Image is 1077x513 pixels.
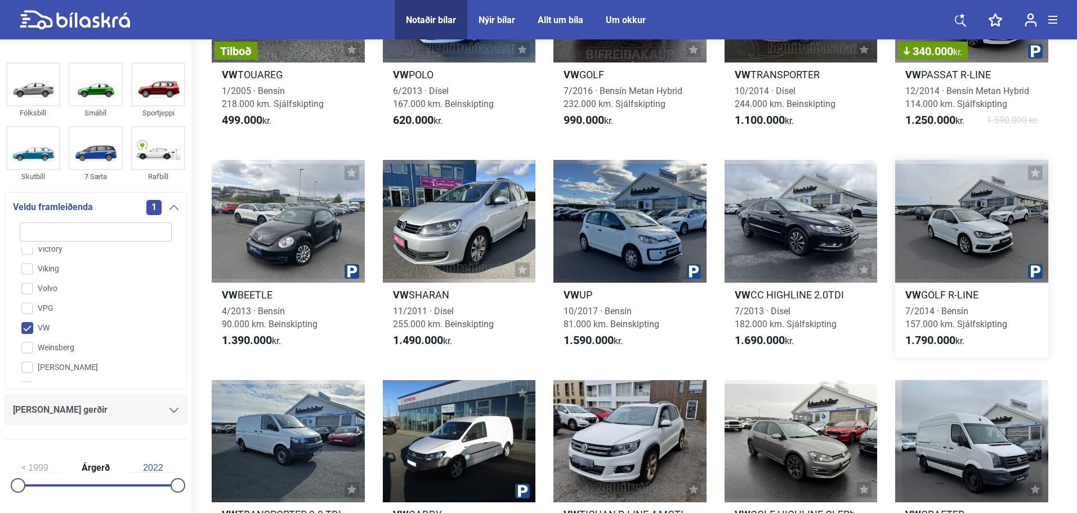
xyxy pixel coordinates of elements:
span: 4/2013 · Bensín 90.000 km. Beinskipting [222,306,318,329]
h2: GOLF R-LINE [895,288,1048,301]
b: 990.000 [564,113,604,127]
b: VW [222,289,238,301]
span: kr. [564,334,623,347]
span: kr. [222,334,281,347]
b: VW [564,69,579,81]
span: kr. [953,47,962,57]
img: parking.png [1028,264,1043,279]
span: 10/2017 · Bensín 81.000 km. Beinskipting [564,306,659,329]
img: parking.png [1028,44,1043,59]
h2: TRANSPORTER [725,68,878,81]
span: 12/2014 · Bensín Metan Hybrid 114.000 km. Sjálfskipting [905,86,1029,109]
span: kr. [735,114,794,127]
b: 1.690.000 [735,333,785,347]
b: VW [735,289,750,301]
span: kr. [393,114,443,127]
b: VW [735,69,750,81]
span: kr. [393,334,452,347]
a: Allt um bíla [538,15,583,25]
img: parking.png [515,484,530,498]
span: [PERSON_NAME] gerðir [13,402,108,418]
span: kr. [905,114,964,127]
b: 1.590.000 [564,333,614,347]
span: 10/2014 · Dísel 244.000 km. Beinskipting [735,86,835,109]
b: 499.000 [222,113,262,127]
div: Sportjeppi [131,106,185,119]
h2: CC HIGHLINE 2.0TDI [725,288,878,301]
span: 7/2013 · Dísel 182.000 km. Sjálfskipting [735,306,837,329]
a: VWGOLF R-LINE7/2014 · Bensín157.000 km. Sjálfskipting1.790.000kr. [895,160,1048,357]
b: VW [905,69,921,81]
span: Tilboð [220,46,252,57]
span: kr. [564,114,613,127]
h2: BEETLE [212,288,365,301]
h2: UP [553,288,707,301]
b: 1.390.000 [222,333,272,347]
b: 1.790.000 [905,333,955,347]
img: parking.png [686,264,701,279]
span: 1/2005 · Bensín 218.000 km. Sjálfskipting [222,86,324,109]
h2: PASSAT R-LINE [895,68,1048,81]
span: Veldu framleiðenda [13,199,93,215]
span: 1 [146,200,162,215]
b: VW [905,289,921,301]
span: 340.000 [904,46,962,57]
img: user-login.svg [1025,13,1037,27]
span: 7/2014 · Bensín 157.000 km. Sjálfskipting [905,306,1007,329]
b: 1.490.000 [393,333,443,347]
a: Um okkur [606,15,646,25]
div: Smábíl [69,106,123,119]
span: kr. [905,334,964,347]
img: parking.png [345,264,359,279]
h2: GOLF [553,68,707,81]
span: kr. [735,334,794,347]
a: VWUP10/2017 · Bensín81.000 km. Beinskipting1.590.000kr. [553,160,707,357]
a: VWCC HIGHLINE 2.0TDI7/2013 · Dísel182.000 km. Sjálfskipting1.690.000kr. [725,160,878,357]
a: Nýir bílar [479,15,515,25]
div: Fólksbíll [6,106,60,119]
h2: TOUAREG [212,68,365,81]
h2: POLO [383,68,536,81]
a: VWBEETLE4/2013 · Bensín90.000 km. Beinskipting1.390.000kr. [212,160,365,357]
span: 6/2013 · Dísel 167.000 km. Beinskipting [393,86,494,109]
h2: SHARAN [383,288,536,301]
span: 7/2016 · Bensín Metan Hybrid 232.000 km. Sjálfskipting [564,86,682,109]
b: 1.100.000 [735,113,785,127]
span: Árgerð [79,463,113,472]
span: kr. [222,114,271,127]
div: Skutbíll [6,170,60,183]
b: VW [393,69,409,81]
b: VW [393,289,409,301]
span: 11/2011 · Dísel 255.000 km. Beinskipting [393,306,494,329]
b: VW [564,289,579,301]
div: 7 Sæta [69,170,123,183]
a: Notaðir bílar [406,15,456,25]
b: 620.000 [393,113,434,127]
b: VW [222,69,238,81]
div: Rafbíll [131,170,185,183]
b: 1.250.000 [905,113,955,127]
span: 1.590.000 kr. [987,114,1038,127]
a: VWSHARAN11/2011 · Dísel255.000 km. Beinskipting1.490.000kr. [383,160,536,357]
